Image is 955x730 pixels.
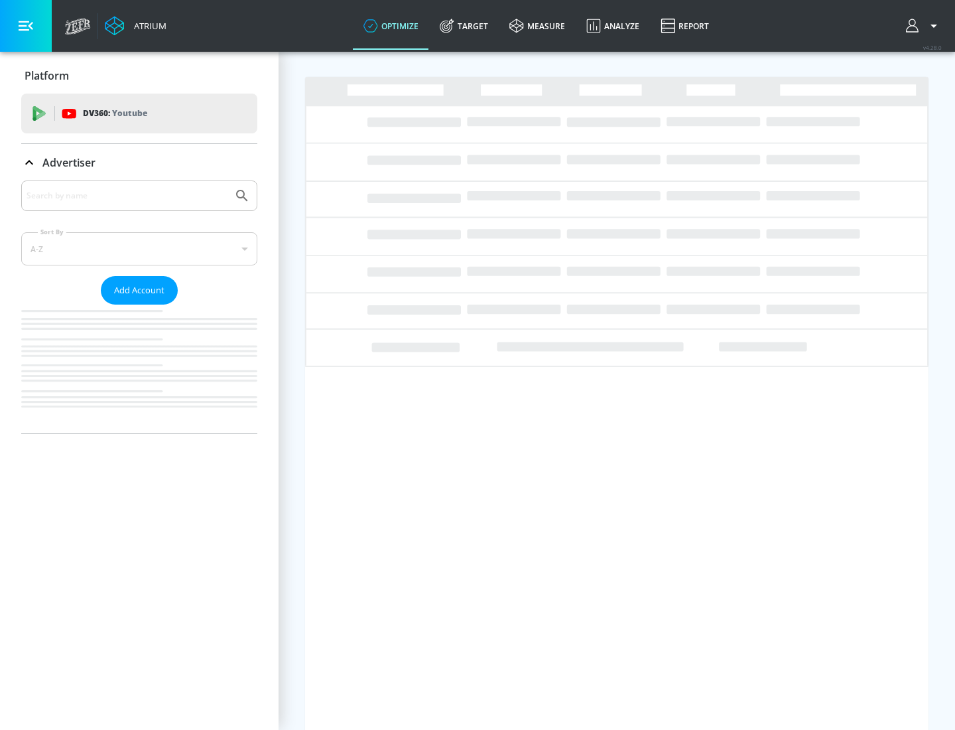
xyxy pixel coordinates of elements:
button: Add Account [101,276,178,305]
p: Advertiser [42,155,95,170]
span: Add Account [114,283,164,298]
div: Atrium [129,20,166,32]
nav: list of Advertiser [21,305,257,433]
span: v 4.28.0 [923,44,942,51]
a: Atrium [105,16,166,36]
p: Platform [25,68,69,83]
a: optimize [353,2,429,50]
div: A-Z [21,232,257,265]
p: DV360: [83,106,147,121]
input: Search by name [27,187,227,204]
div: Advertiser [21,144,257,181]
label: Sort By [38,228,66,236]
div: Advertiser [21,181,257,433]
a: Report [650,2,720,50]
p: Youtube [112,106,147,120]
a: measure [499,2,576,50]
a: Analyze [576,2,650,50]
div: Platform [21,57,257,94]
div: DV360: Youtube [21,94,257,133]
a: Target [429,2,499,50]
